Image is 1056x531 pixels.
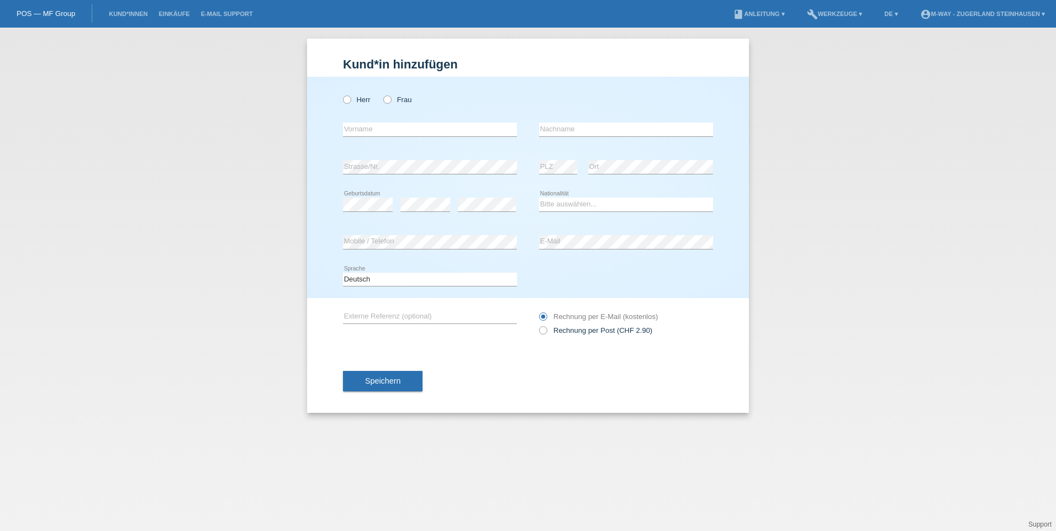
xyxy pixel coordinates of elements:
button: Speichern [343,371,423,392]
a: Einkäufe [153,10,195,17]
label: Rechnung per E-Mail (kostenlos) [539,312,658,321]
span: Speichern [365,376,400,385]
input: Frau [383,95,390,103]
a: buildWerkzeuge ▾ [801,10,868,17]
i: account_circle [920,9,931,20]
a: DE ▾ [879,10,903,17]
input: Rechnung per Post (CHF 2.90) [539,326,546,340]
a: Kund*innen [103,10,153,17]
h1: Kund*in hinzufügen [343,57,713,71]
label: Herr [343,95,371,104]
a: account_circlem-way - Zugerland Steinhausen ▾ [915,10,1050,17]
label: Frau [383,95,411,104]
input: Herr [343,95,350,103]
label: Rechnung per Post (CHF 2.90) [539,326,652,334]
input: Rechnung per E-Mail (kostenlos) [539,312,546,326]
a: POS — MF Group [17,9,75,18]
i: build [807,9,818,20]
a: Support [1028,521,1052,528]
i: book [733,9,744,20]
a: E-Mail Support [196,10,258,17]
a: bookAnleitung ▾ [727,10,790,17]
